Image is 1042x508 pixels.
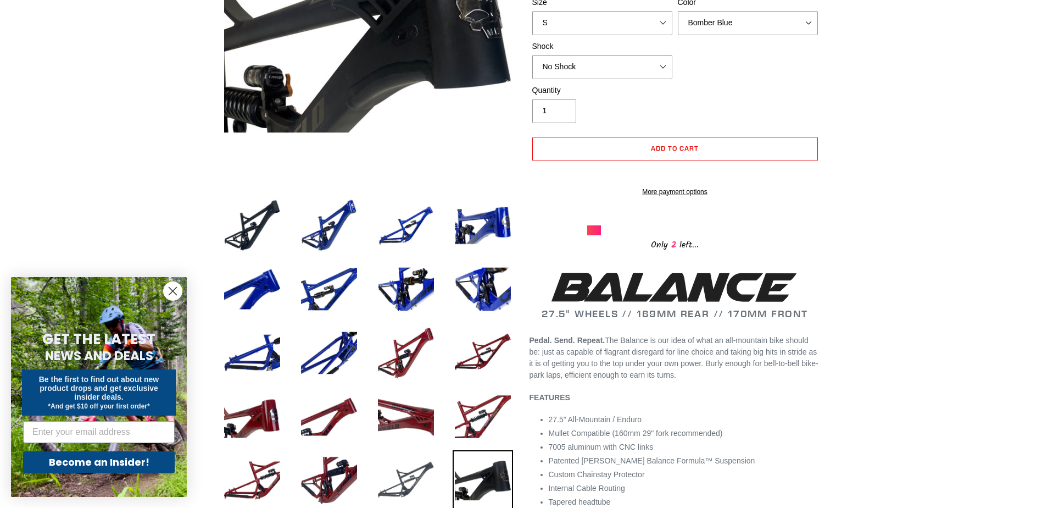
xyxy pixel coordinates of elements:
[222,195,282,256] img: Load image into Gallery viewer, BALANCE - Frameset
[299,195,359,256] img: Load image into Gallery viewer, BALANCE - Frameset
[45,347,153,365] span: NEWS AND DEALS
[376,195,436,256] img: Load image into Gallery viewer, BALANCE - Frameset
[549,429,723,438] span: Mullet Compatible (160mm 29" fork recommended)
[39,375,159,401] span: Be the first to find out about new product drops and get exclusive insider deals.
[549,496,821,508] li: Tapered headtube
[453,259,513,319] img: Load image into Gallery viewer, BALANCE - Frameset
[222,386,282,447] img: Load image into Gallery viewer, BALANCE - Frameset
[668,238,679,252] span: 2
[549,470,645,479] span: Custom Chainstay Protector
[453,323,513,383] img: Load image into Gallery viewer, BALANCE - Frameset
[549,456,755,465] span: Patented [PERSON_NAME] Balance Formula™ Suspension
[42,329,155,349] span: GET THE LATEST
[299,323,359,383] img: Load image into Gallery viewer, BALANCE - Frameset
[23,421,175,443] input: Enter your email address
[532,41,672,52] label: Shock
[163,281,182,301] button: Close dialog
[549,484,625,493] span: Internal Cable Routing
[532,187,818,197] a: More payment options
[376,323,436,383] img: Load image into Gallery viewer, BALANCE - Frameset
[530,335,821,381] p: The Balance is our idea of what an all-mountain bike should be: just as capable of flagrant disre...
[549,443,654,451] span: 7005 aluminum with CNC links
[23,451,175,473] button: Become an Insider!
[587,235,763,252] div: Only left...
[453,195,513,256] img: Load image into Gallery viewer, BALANCE - Frameset
[651,144,699,152] span: Add to cart
[532,137,818,161] button: Add to cart
[48,402,149,410] span: *And get $10 off your first order*
[530,336,605,345] b: Pedal. Send. Repeat.
[530,393,570,402] b: FEATURES
[299,259,359,319] img: Load image into Gallery viewer, BALANCE - Frameset
[549,415,642,424] span: 27.5” All-Mountain / Enduro
[222,259,282,319] img: Load image into Gallery viewer, BALANCE - Frameset
[532,85,672,96] label: Quantity
[222,323,282,383] img: Load image into Gallery viewer, BALANCE - Frameset
[376,259,436,319] img: Load image into Gallery viewer, BALANCE - Frameset
[299,386,359,447] img: Load image into Gallery viewer, BALANCE - Frameset
[530,269,821,320] h2: 27.5" WHEELS // 169MM REAR // 170MM FRONT
[376,386,436,447] img: Load image into Gallery viewer, BALANCE - Frameset
[453,386,513,447] img: Load image into Gallery viewer, BALANCE - Frameset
